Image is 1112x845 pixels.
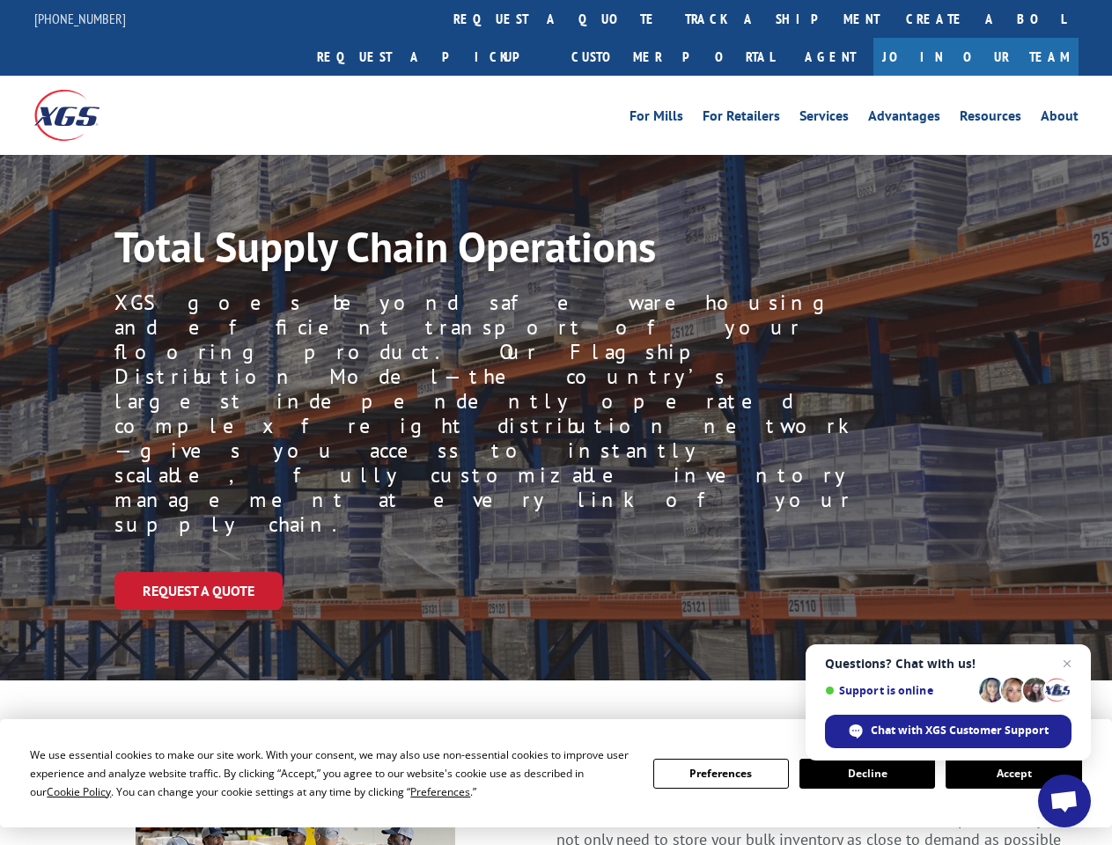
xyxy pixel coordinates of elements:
span: Chat with XGS Customer Support [825,715,1071,748]
a: Request a pickup [304,38,558,76]
a: Services [799,109,849,129]
a: Open chat [1038,775,1091,827]
a: Customer Portal [558,38,787,76]
p: XGS goes beyond safe warehousing and efficient transport of your flooring product. Our Flagship D... [114,290,853,537]
a: Request a Quote [114,572,283,610]
h1: Total Supply Chain Operations [114,225,828,276]
a: For Retailers [703,109,780,129]
span: Preferences [410,784,470,799]
button: Preferences [653,759,789,789]
a: Agent [787,38,873,76]
a: Resources [960,109,1021,129]
a: [PHONE_NUMBER] [34,10,126,27]
span: Cookie Policy [47,784,111,799]
a: Advantages [868,109,940,129]
a: About [1041,109,1079,129]
div: We use essential cookies to make our site work. With your consent, we may also use non-essential ... [30,746,631,801]
button: Decline [799,759,935,789]
span: Support is online [825,684,973,697]
button: Accept [946,759,1081,789]
a: For Mills [630,109,683,129]
span: Questions? Chat with us! [825,657,1071,671]
span: Chat with XGS Customer Support [871,723,1049,738]
a: Join Our Team [873,38,1079,76]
